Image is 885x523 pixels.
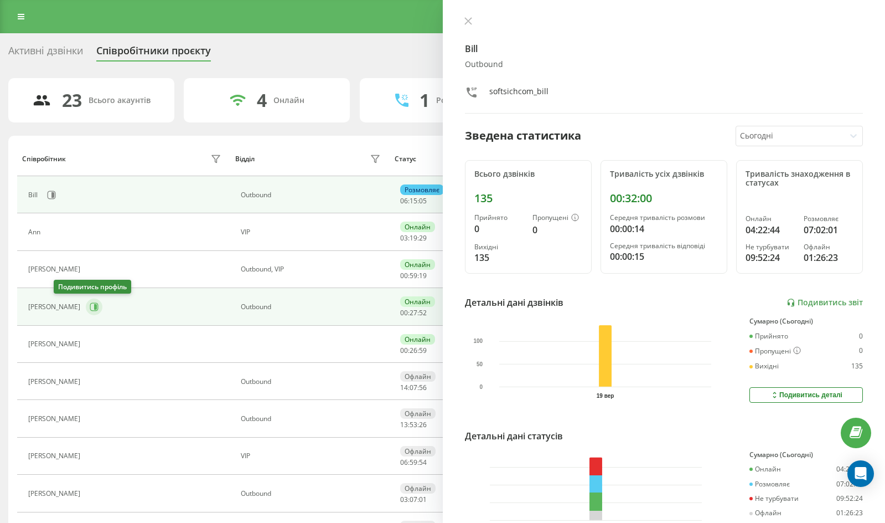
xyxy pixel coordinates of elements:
div: Open Intercom Messenger [847,460,874,487]
div: Розмовляє [400,184,444,195]
div: : : [400,421,427,429]
div: [PERSON_NAME] [28,303,83,311]
div: [PERSON_NAME] [28,452,83,460]
div: Всього акаунтів [89,96,151,105]
div: Середня тривалість відповіді [610,242,718,250]
div: Співробітники проєкту [96,45,211,62]
div: 135 [851,362,863,370]
div: Детальні дані дзвінків [465,296,563,309]
div: 0 [859,347,863,356]
div: Онлайн [749,465,781,473]
div: Подивитись деталі [770,391,842,399]
div: : : [400,347,427,355]
div: Активні дзвінки [8,45,83,62]
div: Офлайн [804,243,853,251]
div: 04:22:44 [836,465,863,473]
div: 00:00:14 [610,222,718,235]
div: 04:22:44 [746,223,795,237]
div: Офлайн [400,371,436,382]
div: Не турбувати [749,495,799,503]
div: 4 [257,90,267,111]
div: [PERSON_NAME] [28,378,83,386]
span: 03 [400,495,408,504]
div: VIP [241,452,383,460]
div: Подивитись профіль [54,280,131,294]
text: 50 [476,361,483,367]
div: Не турбувати [746,243,795,251]
div: Вихідні [749,362,779,370]
div: : : [400,496,427,504]
div: 135 [474,192,582,205]
span: 26 [419,420,427,429]
span: 53 [410,420,417,429]
div: 00:32:00 [610,192,718,205]
div: [PERSON_NAME] [28,490,83,498]
div: Онлайн [400,296,435,307]
div: Офлайн [400,446,436,457]
a: Подивитись звіт [786,298,863,307]
div: Оutbound [241,490,383,498]
div: VIP [241,228,383,236]
span: 07 [410,383,417,392]
span: 59 [410,271,417,280]
div: 07:02:01 [804,223,853,237]
div: 0 [859,332,863,340]
div: Оutbound [241,415,383,423]
div: Пропущені [749,347,801,356]
span: 14 [400,383,408,392]
div: : : [400,197,427,205]
div: Офлайн [749,509,782,517]
span: 15 [410,196,417,206]
div: Прийнято [749,332,788,340]
div: Офлайн [400,483,436,494]
div: 01:26:23 [836,509,863,517]
div: 01:26:23 [804,251,853,264]
div: Всього дзвінків [474,170,582,179]
div: Ann [28,228,43,236]
span: 29 [419,233,427,243]
text: 19 вер [597,393,614,399]
div: Детальні дані статусів [465,429,563,443]
span: 00 [400,308,408,317]
div: softsichcom_bill [489,86,548,102]
div: 23 [62,90,82,111]
div: Розмовляє [749,480,790,488]
div: Співробітник [22,155,66,163]
div: Зведена статистика [465,127,581,144]
text: 0 [479,384,483,390]
div: [PERSON_NAME] [28,415,83,423]
div: Тривалість знаходження в статусах [746,170,853,188]
span: 56 [419,383,427,392]
div: : : [400,234,427,242]
div: 0 [532,223,582,237]
span: 06 [400,196,408,206]
div: 09:52:24 [746,251,795,264]
div: 00:00:15 [610,250,718,263]
div: Онлайн [400,222,435,232]
div: 07:02:01 [836,480,863,488]
span: 13 [400,420,408,429]
text: 100 [473,339,483,345]
div: Оutbound, VIP [241,265,383,273]
div: Вихідні [474,243,524,251]
div: Прийнято [474,214,524,222]
div: Оutbound [465,60,863,69]
span: 00 [400,271,408,280]
div: Офлайн [400,408,436,419]
div: 135 [474,251,524,264]
div: Онлайн [273,96,304,105]
div: Сумарно (Сьогодні) [749,317,863,325]
div: : : [400,384,427,392]
div: Онлайн [400,334,435,345]
div: Оutbound [241,378,383,386]
span: 54 [419,458,427,467]
div: Онлайн [400,259,435,270]
span: 26 [410,346,417,355]
span: 59 [419,346,427,355]
div: Пропущені [532,214,582,223]
div: : : [400,272,427,280]
div: Bill [28,191,40,199]
div: Статус [395,155,416,163]
div: Розмовляє [804,215,853,223]
div: Тривалість усіх дзвінків [610,170,718,179]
